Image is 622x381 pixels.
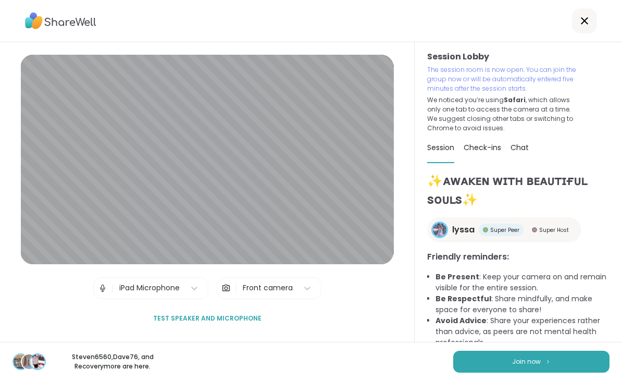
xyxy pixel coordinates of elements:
h3: Session Lobby [427,51,609,63]
div: iPad Microphone [119,282,180,293]
span: Super Peer [490,226,519,234]
img: lyssa [433,223,446,237]
b: Be Respectful [436,293,491,304]
li: : Share mindfully, and make space for everyone to share! [436,293,609,315]
b: Be Present [436,272,479,282]
a: lyssalyssaSuper PeerSuper PeerSuper HostSuper Host [427,217,581,242]
span: Check-ins [464,142,501,153]
img: Steven6560 [14,354,28,369]
div: Front camera [243,282,293,293]
img: Camera [221,278,231,299]
span: Super Host [539,226,569,234]
span: | [111,278,114,299]
span: Join now [512,357,541,366]
span: | [235,278,238,299]
span: Test speaker and microphone [153,314,262,323]
img: Microphone [98,278,107,299]
p: The session room is now open. You can join the group now or will be automatically entered five mi... [427,65,577,93]
p: Steven6560 , Dave76 , and Recovery more are here. [54,352,171,371]
button: Test speaker and microphone [149,308,266,329]
b: Avoid Advice [436,315,487,326]
img: Dave76 [22,354,36,369]
h3: Friendly reminders: [427,251,609,263]
h1: ✨ᴀᴡᴀᴋᴇɴ ᴡɪᴛʜ ʙᴇᴀᴜᴛɪғᴜʟ sᴏᴜʟs✨ [427,171,609,209]
b: Safari [504,95,526,104]
li: : Keep your camera on and remain visible for the entire session. [436,272,609,293]
img: Recovery [30,354,45,369]
span: lyssa [452,224,475,236]
span: Chat [511,142,529,153]
button: Join now [453,351,609,373]
p: We noticed you’re using , which allows only one tab to access the camera at a time. We suggest cl... [427,95,577,133]
span: Session [427,142,454,153]
li: : Share your experiences rather than advice, as peers are not mental health professionals. [436,315,609,348]
img: ShareWell Logo [25,9,96,33]
img: Super Peer [483,227,488,232]
img: ShareWell Logomark [545,359,551,364]
img: Super Host [532,227,537,232]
